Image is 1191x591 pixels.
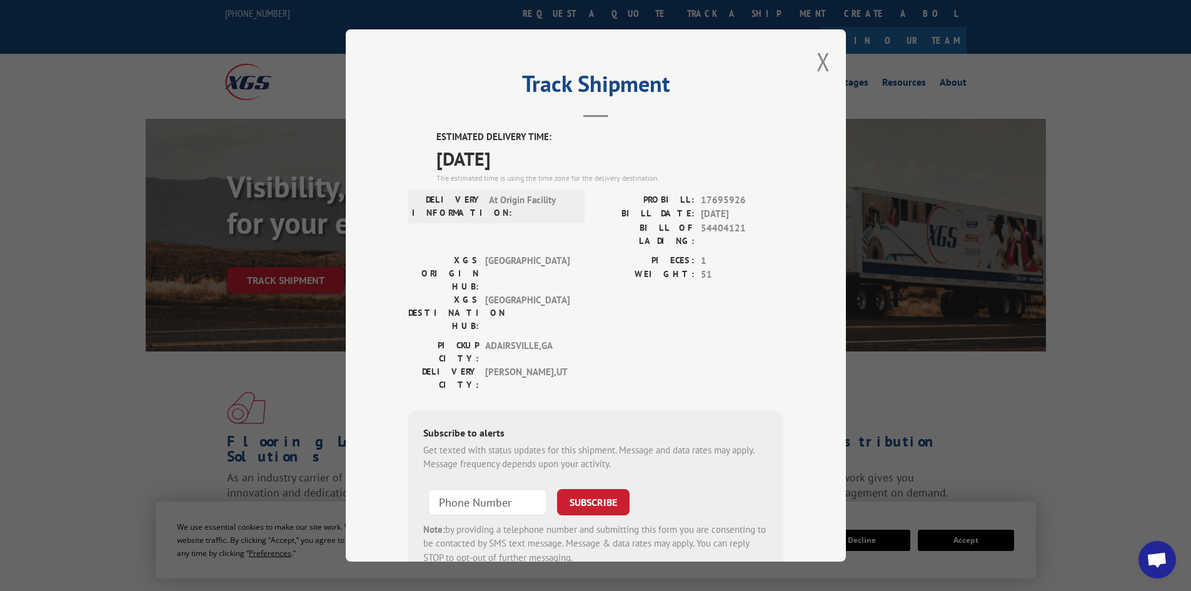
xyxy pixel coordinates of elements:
[436,130,783,144] label: ESTIMATED DELIVERY TIME:
[557,489,630,515] button: SUBSCRIBE
[408,293,479,333] label: XGS DESTINATION HUB:
[817,45,830,78] button: Close modal
[489,193,573,220] span: At Origin Facility
[428,489,547,515] input: Phone Number
[436,173,783,184] div: The estimated time is using the time zone for the delivery destination.
[701,268,783,282] span: 51
[596,193,695,208] label: PROBILL:
[412,193,483,220] label: DELIVERY INFORMATION:
[485,293,570,333] span: [GEOGRAPHIC_DATA]
[408,254,479,293] label: XGS ORIGIN HUB:
[423,425,768,443] div: Subscribe to alerts
[701,254,783,268] span: 1
[596,268,695,282] label: WEIGHT:
[423,443,768,472] div: Get texted with status updates for this shipment. Message and data rates may apply. Message frequ...
[423,523,768,565] div: by providing a telephone number and submitting this form you are consenting to be contacted by SM...
[408,339,479,365] label: PICKUP CITY:
[408,75,783,99] h2: Track Shipment
[436,144,783,173] span: [DATE]
[485,254,570,293] span: [GEOGRAPHIC_DATA]
[701,221,783,248] span: 54404121
[596,221,695,248] label: BILL OF LADING:
[701,193,783,208] span: 17695926
[485,365,570,391] span: [PERSON_NAME] , UT
[408,365,479,391] label: DELIVERY CITY:
[485,339,570,365] span: ADAIRSVILLE , GA
[1138,541,1176,578] div: Open chat
[701,207,783,221] span: [DATE]
[596,207,695,221] label: BILL DATE:
[423,523,445,535] strong: Note:
[596,254,695,268] label: PIECES:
